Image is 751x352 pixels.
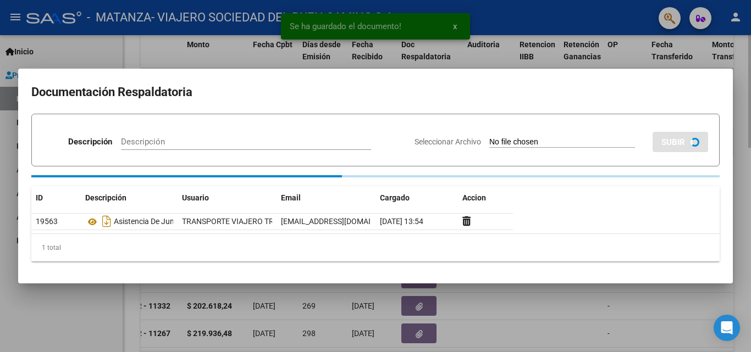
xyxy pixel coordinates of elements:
[375,186,458,210] datatable-header-cell: Cargado
[31,186,81,210] datatable-header-cell: ID
[277,186,375,210] datatable-header-cell: Email
[81,186,178,210] datatable-header-cell: Descripción
[281,193,301,202] span: Email
[653,132,708,152] button: SUBIR
[68,136,112,148] p: Descripción
[661,137,685,147] span: SUBIR
[182,193,209,202] span: Usuario
[281,217,403,226] span: [EMAIL_ADDRESS][DOMAIN_NAME]
[462,193,486,202] span: Accion
[31,82,720,103] h2: Documentación Respaldatoria
[85,193,126,202] span: Descripción
[380,193,410,202] span: Cargado
[380,217,423,226] span: [DATE] 13:54
[178,186,277,210] datatable-header-cell: Usuario
[182,217,345,226] span: TRANSPORTE VIAJERO TRANSPORTE VIAJERO
[100,213,114,230] i: Descargar documento
[458,186,513,210] datatable-header-cell: Accion
[31,234,720,261] div: 1 total
[415,137,481,146] span: Seleccionar Archivo
[36,217,58,226] span: 19563
[714,315,740,341] div: Open Intercom Messenger
[85,213,173,230] div: Asistencia De Junio
[36,193,43,202] span: ID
